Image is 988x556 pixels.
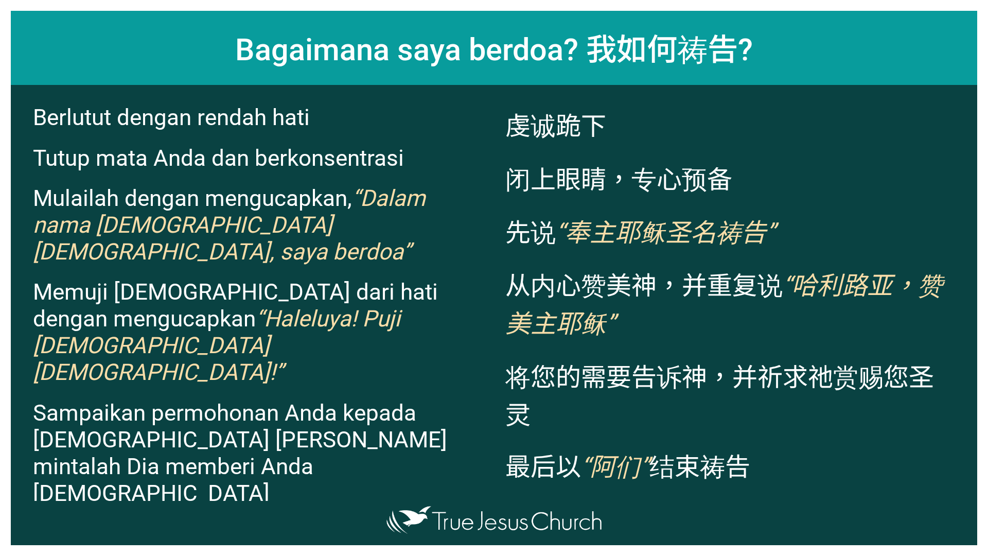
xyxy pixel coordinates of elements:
[33,185,426,265] em: “Dalam nama [DEMOGRAPHIC_DATA] [DEMOGRAPHIC_DATA], saya berdoa”
[11,11,977,85] h1: Bagaimana saya berdoa? 我如何祷告?
[505,159,955,197] p: 闭上眼睛，专心预备
[505,106,955,144] p: 虔诚跪下
[505,446,955,484] p: 最后以 结束祷告
[556,218,775,248] em: “奉主耶稣圣名祷告”
[33,104,483,131] p: Berlutut dengan rendah hati
[505,271,943,339] em: “哈利路亚，赞美主耶稣”
[581,453,649,482] em: “阿们”
[505,357,955,431] p: 将您的需要告诉神，并祈求祂赏赐您圣灵
[33,185,483,265] p: Mulailah dengan mengucapkan,
[505,212,955,250] p: 先说
[33,399,483,507] p: Sampaikan permohonan Anda kepada [DEMOGRAPHIC_DATA] [PERSON_NAME] mintalah Dia memberi Anda [DEMO...
[505,265,955,341] p: 从内心赞美神，并重复说
[33,279,483,386] p: Memuji [DEMOGRAPHIC_DATA] dari hati dengan mengucapkan
[33,145,483,171] p: Tutup mata Anda dan berkonsentrasi
[33,305,400,386] em: “Haleluya! Puji [DEMOGRAPHIC_DATA] [DEMOGRAPHIC_DATA]!”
